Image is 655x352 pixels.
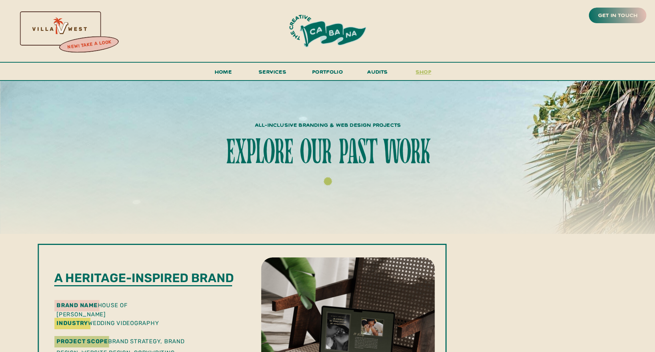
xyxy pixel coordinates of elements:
[58,37,120,52] a: new! take a look
[57,302,98,309] b: brand name
[57,338,108,345] b: Project Scope
[405,67,442,80] a: shop
[226,120,430,127] p: all-inclusive branding & web design projects
[57,301,168,308] p: house of [PERSON_NAME]
[212,67,235,81] a: Home
[57,320,88,327] b: industry
[259,68,286,75] span: services
[57,319,228,326] p: wedding videography
[597,10,639,21] a: get in touch
[257,67,289,81] a: services
[310,67,346,81] a: portfolio
[196,136,459,170] h1: explore our past work
[366,67,389,80] a: audits
[54,270,236,286] p: A heritage-inspired brand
